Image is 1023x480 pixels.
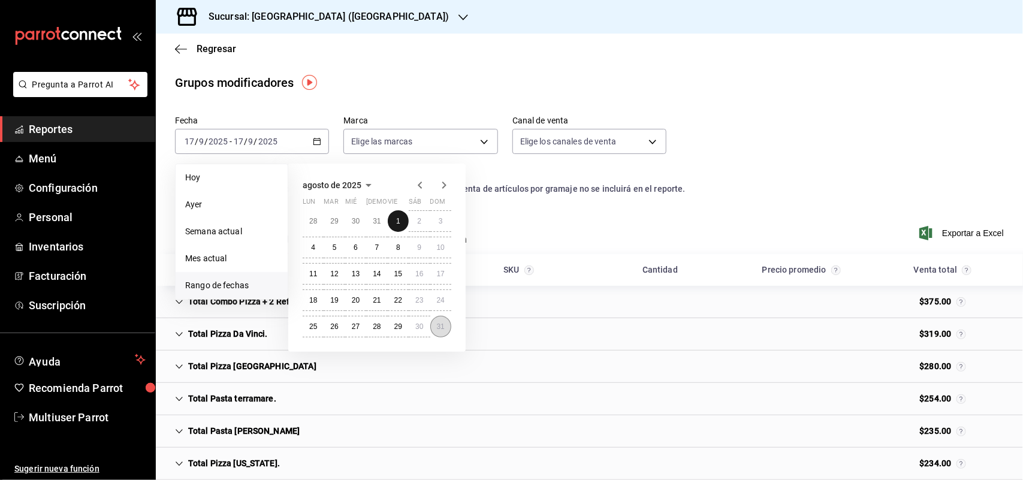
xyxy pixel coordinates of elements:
[650,394,669,404] div: Cell
[792,459,811,469] div: Cell
[165,420,309,442] div: Cell
[198,137,204,146] input: --
[351,135,412,147] span: Elige las marcas
[303,198,315,210] abbr: lunes
[29,268,146,284] span: Facturación
[910,355,976,378] div: Cell
[439,217,443,225] abbr: 3 de agosto de 2025
[165,291,325,313] div: Cell
[512,117,666,125] label: Canal de venta
[303,180,361,190] span: agosto de 2025
[184,137,195,146] input: --
[199,10,449,24] h3: Sucursal: [GEOGRAPHIC_DATA] ([GEOGRAPHIC_DATA])
[956,427,966,436] svg: Venta total = venta de artículos + venta grupos modificadores
[910,420,976,442] div: Cell
[303,316,324,337] button: 25 de agosto de 2025
[303,178,376,192] button: agosto de 2025
[165,388,286,410] div: Cell
[388,210,409,232] button: 1 de agosto de 2025
[509,362,529,372] div: Cell
[520,135,616,147] span: Elige los canales de venta
[524,265,534,275] svg: Los artículos y grupos modificadores se agruparán por SKU; se mostrará el primer creado.
[309,322,317,331] abbr: 25 de agosto de 2025
[910,291,976,313] div: Cell
[197,43,236,55] span: Regresar
[29,121,146,137] span: Reportes
[650,330,669,339] div: Cell
[248,137,254,146] input: --
[388,316,409,337] button: 29 de agosto de 2025
[156,318,1023,351] div: Row
[29,209,146,225] span: Personal
[437,270,445,278] abbr: 17 de agosto de 2025
[872,259,1013,281] div: HeadCell
[409,210,430,232] button: 2 de agosto de 2025
[233,137,244,146] input: --
[13,72,147,97] button: Pregunta a Parrot AI
[437,296,445,304] abbr: 24 de agosto de 2025
[417,217,421,225] abbr: 2 de agosto de 2025
[156,286,1023,318] div: Row
[244,137,248,146] span: /
[156,383,1023,415] div: Row
[302,75,317,90] img: Tooltip marker
[156,448,1023,480] div: Row
[165,452,289,475] div: Cell
[343,117,497,125] label: Marca
[175,117,329,125] label: Fecha
[430,210,451,232] button: 3 de agosto de 2025
[394,296,402,304] abbr: 22 de agosto de 2025
[409,316,430,337] button: 30 de agosto de 2025
[324,263,345,285] button: 12 de agosto de 2025
[415,296,423,304] abbr: 23 de agosto de 2025
[430,237,451,258] button: 10 de agosto de 2025
[437,322,445,331] abbr: 31 de agosto de 2025
[165,259,448,281] div: HeadCell
[324,289,345,311] button: 19 de agosto de 2025
[185,171,278,184] span: Hoy
[792,297,811,307] div: Cell
[175,43,236,55] button: Regresar
[8,87,147,99] a: Pregunta a Parrot AI
[29,180,146,196] span: Configuración
[388,198,397,210] abbr: viernes
[185,252,278,265] span: Mes actual
[792,362,811,372] div: Cell
[366,210,387,232] button: 31 de julio de 2025
[388,263,409,285] button: 15 de agosto de 2025
[956,394,966,404] svg: Venta total = venta de artículos + venta grupos modificadores
[185,279,278,292] span: Rango de fechas
[258,137,278,146] input: ----
[373,217,381,225] abbr: 31 de julio de 2025
[333,243,337,252] abbr: 5 de agosto de 2025
[922,226,1004,240] button: Exportar a Excel
[831,265,841,275] svg: Precio promedio = total artículos / cantidad
[29,150,146,167] span: Menú
[650,427,669,436] div: Cell
[309,296,317,304] abbr: 18 de agosto de 2025
[324,316,345,337] button: 26 de agosto de 2025
[345,263,366,285] button: 13 de agosto de 2025
[394,270,402,278] abbr: 15 de agosto de 2025
[345,237,366,258] button: 6 de agosto de 2025
[373,322,381,331] abbr: 28 de agosto de 2025
[330,296,338,304] abbr: 19 de agosto de 2025
[366,237,387,258] button: 7 de agosto de 2025
[731,259,872,281] div: HeadCell
[345,289,366,311] button: 20 de agosto de 2025
[29,352,130,367] span: Ayuda
[437,243,445,252] abbr: 10 de agosto de 2025
[352,296,360,304] abbr: 20 de agosto de 2025
[330,322,338,331] abbr: 26 de agosto de 2025
[396,217,400,225] abbr: 1 de agosto de 2025
[352,217,360,225] abbr: 30 de julio de 2025
[29,380,146,396] span: Recomienda Parrot
[303,289,324,311] button: 18 de agosto de 2025
[589,259,731,281] div: HeadCell
[509,330,529,339] div: Cell
[650,459,669,469] div: Cell
[509,459,529,469] div: Cell
[132,31,141,41] button: open_drawer_menu
[352,322,360,331] abbr: 27 de agosto de 2025
[956,459,966,469] svg: Venta total = venta de artículos + venta grupos modificadores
